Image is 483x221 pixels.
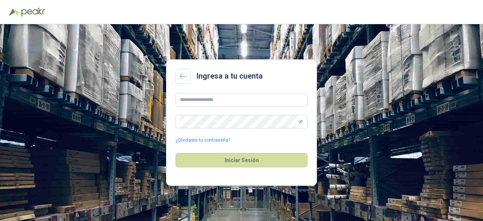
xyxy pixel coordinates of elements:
[21,8,45,17] img: Peakr
[298,119,303,124] span: eye-invisible
[175,153,308,167] button: Iniciar Sesión
[175,137,230,144] a: ¿Olvidaste tu contraseña?
[9,8,20,16] img: Logo
[197,70,263,82] h2: Ingresa a tu cuenta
